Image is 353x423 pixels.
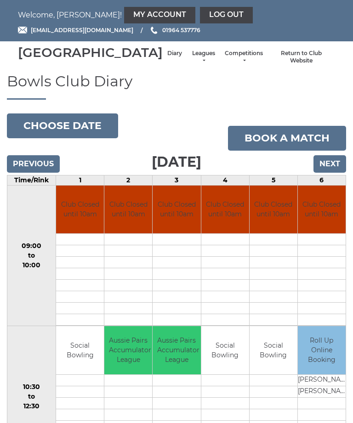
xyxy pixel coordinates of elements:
[298,386,346,397] td: [PERSON_NAME]
[18,7,335,23] nav: Welcome, [PERSON_NAME]!
[201,186,249,234] td: Club Closed until 10am
[298,186,346,234] td: Club Closed until 10am
[7,113,118,138] button: Choose date
[153,175,201,185] td: 3
[228,126,346,151] a: Book a match
[272,50,330,65] a: Return to Club Website
[7,175,56,185] td: Time/Rink
[149,26,200,34] a: Phone us 01964 537776
[298,374,346,386] td: [PERSON_NAME]
[201,326,249,374] td: Social Bowling
[162,27,200,34] span: 01964 537776
[18,45,163,60] div: [GEOGRAPHIC_DATA]
[7,73,346,100] h1: Bowls Club Diary
[201,175,249,185] td: 4
[56,326,104,374] td: Social Bowling
[151,27,157,34] img: Phone us
[7,185,56,326] td: 09:00 to 10:00
[104,186,152,234] td: Club Closed until 10am
[200,7,253,23] a: Log out
[250,326,297,374] td: Social Bowling
[7,155,60,173] input: Previous
[313,155,346,173] input: Next
[18,26,133,34] a: Email [EMAIL_ADDRESS][DOMAIN_NAME]
[191,50,216,65] a: Leagues
[298,326,346,374] td: Roll Up Online Booking
[124,7,195,23] a: My Account
[225,50,263,65] a: Competitions
[56,175,104,185] td: 1
[250,186,297,234] td: Club Closed until 10am
[104,326,152,374] td: Aussie Pairs Accumulator League
[104,175,153,185] td: 2
[297,175,346,185] td: 6
[56,186,104,234] td: Club Closed until 10am
[31,27,133,34] span: [EMAIL_ADDRESS][DOMAIN_NAME]
[153,326,200,374] td: Aussie Pairs Accumulator League
[18,27,27,34] img: Email
[153,186,200,234] td: Club Closed until 10am
[167,50,182,57] a: Diary
[249,175,297,185] td: 5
